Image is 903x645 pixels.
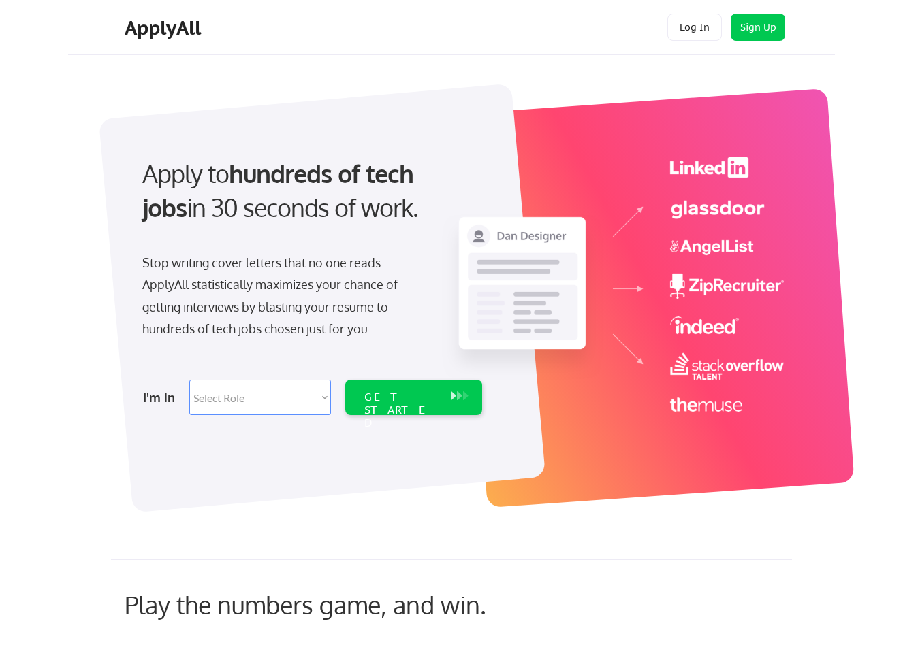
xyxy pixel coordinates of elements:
[125,16,205,39] div: ApplyAll
[142,158,419,222] strong: hundreds of tech jobs
[125,590,547,619] div: Play the numbers game, and win.
[142,156,477,225] div: Apply to in 30 seconds of work.
[667,14,722,41] button: Log In
[143,386,181,408] div: I'm in
[142,252,422,340] div: Stop writing cover letters that no one reads. ApplyAll statistically maximizes your chance of get...
[731,14,785,41] button: Sign Up
[364,391,437,430] div: GET STARTED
